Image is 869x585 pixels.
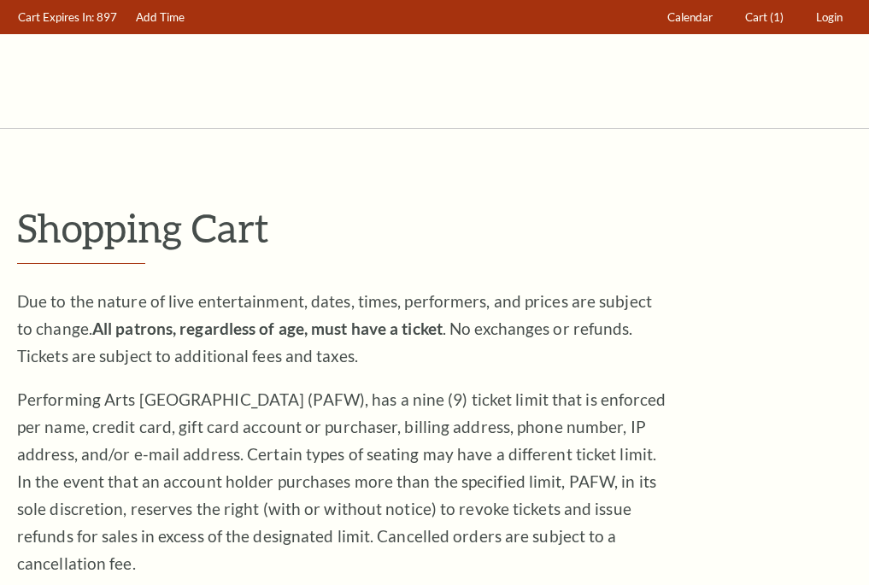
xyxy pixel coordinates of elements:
[737,1,792,34] a: Cart (1)
[745,10,767,24] span: Cart
[17,206,852,249] p: Shopping Cart
[17,291,652,366] span: Due to the nature of live entertainment, dates, times, performers, and prices are subject to chan...
[97,10,117,24] span: 897
[770,10,784,24] span: (1)
[808,1,851,34] a: Login
[128,1,193,34] a: Add Time
[660,1,721,34] a: Calendar
[816,10,843,24] span: Login
[92,319,443,338] strong: All patrons, regardless of age, must have a ticket
[17,386,666,577] p: Performing Arts [GEOGRAPHIC_DATA] (PAFW), has a nine (9) ticket limit that is enforced per name, ...
[667,10,713,24] span: Calendar
[18,10,94,24] span: Cart Expires In:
